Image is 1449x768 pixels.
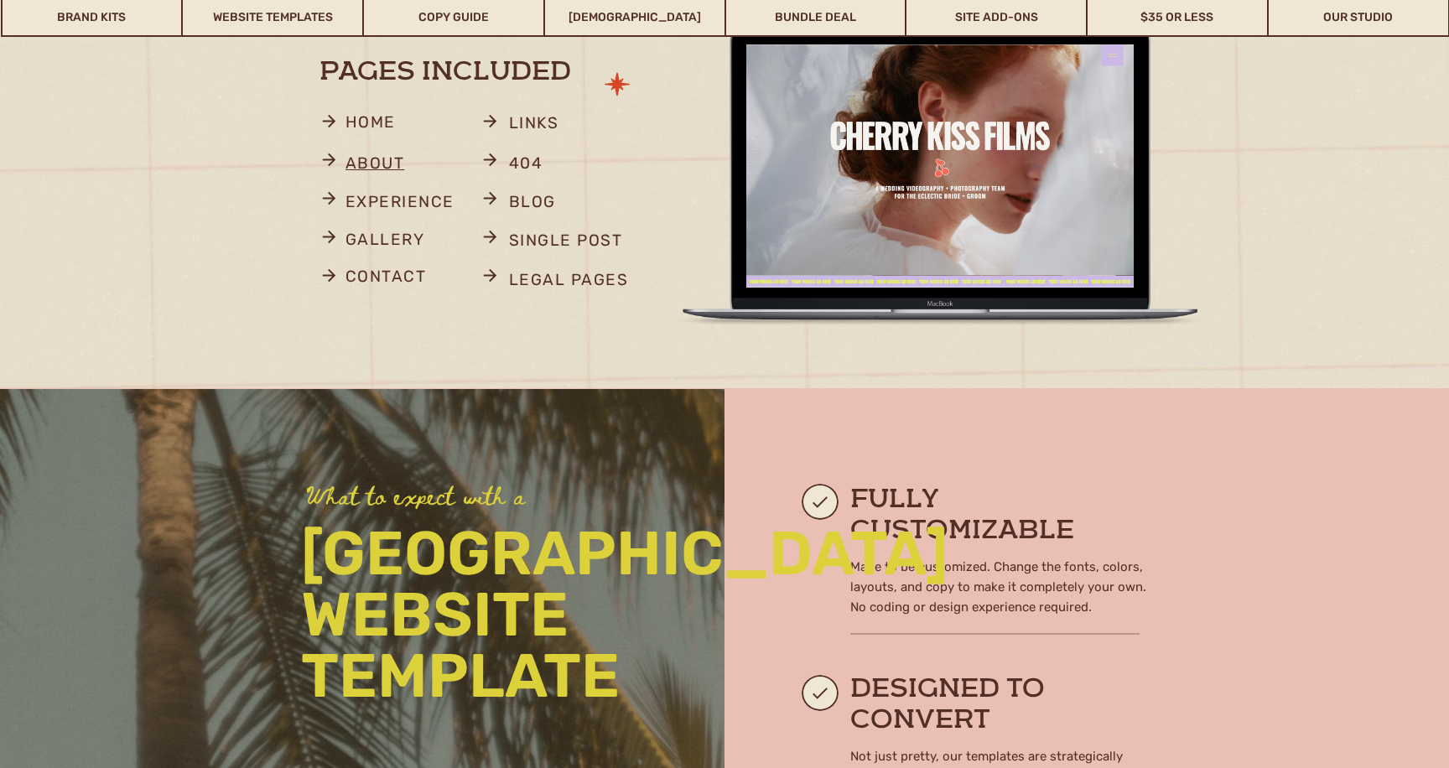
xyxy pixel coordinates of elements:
[319,58,646,93] h2: Pages Included
[345,262,460,295] a: contact
[306,483,594,511] h3: What to expect with a
[345,188,468,221] a: experience
[345,108,407,141] a: home
[345,149,415,182] a: about
[850,485,1140,546] h2: Fully Customizable
[301,523,685,718] p: [GEOGRAPHIC_DATA] website template
[850,557,1154,621] p: Made to be customized. Change the fonts, colors, layouts, and copy to make it completely your own...
[509,226,632,259] a: single post
[509,188,585,221] a: blog
[345,226,444,258] a: gallery
[850,675,1140,737] h2: Designed to Convert
[509,149,595,182] a: 404
[509,109,632,142] a: links
[509,266,654,298] a: legal pages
